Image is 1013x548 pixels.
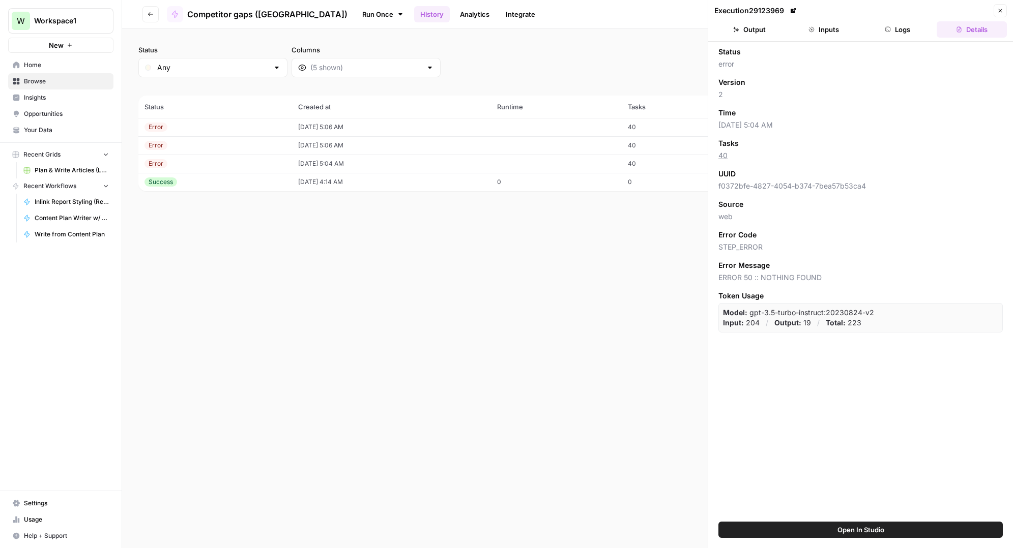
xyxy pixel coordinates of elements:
[138,77,997,96] span: (4 records)
[718,260,770,270] span: Error Message
[8,89,113,106] a: Insights
[8,73,113,89] a: Browse
[718,291,1003,301] span: Token Usage
[718,120,1003,130] span: [DATE] 5:04 AM
[718,108,736,118] span: Time
[491,173,622,191] td: 0
[19,162,113,178] a: Plan & Write Articles (LUSPS)
[8,178,113,194] button: Recent Workflows
[8,495,113,511] a: Settings
[292,118,491,136] td: [DATE] 5:06 AM
[718,89,1003,100] span: 2
[292,173,491,191] td: [DATE] 4:14 AM
[17,15,25,27] span: W
[24,109,109,118] span: Opportunities
[292,45,441,55] label: Columns
[24,60,109,70] span: Home
[718,138,739,148] span: Tasks
[718,77,745,87] span: Version
[187,8,348,20] span: Competitor gaps ([GEOGRAPHIC_DATA])
[19,194,113,210] a: Inlink Report Styling (Reformat JSON to HTML)
[8,122,113,138] a: Your Data
[817,318,820,328] p: /
[292,136,491,155] td: [DATE] 5:06 AM
[491,96,622,118] th: Runtime
[718,242,1003,252] span: STEP_ERROR
[414,6,450,22] a: History
[718,230,757,240] span: Error Code
[8,528,113,544] button: Help + Support
[144,159,167,168] div: Error
[8,8,113,34] button: Workspace: Workspace1
[723,308,747,317] strong: Model:
[622,155,725,173] td: 40
[292,155,491,173] td: [DATE] 5:04 AM
[714,6,798,16] div: Execution 29123969
[8,147,113,162] button: Recent Grids
[138,96,292,118] th: Status
[774,318,801,327] strong: Output:
[826,318,861,328] p: 223
[718,272,1003,283] span: ERROR 50 :: NOTHING FOUND
[774,318,811,328] p: 19
[622,118,725,136] td: 40
[24,499,109,508] span: Settings
[718,199,743,209] span: Source
[23,150,61,159] span: Recent Grids
[24,126,109,135] span: Your Data
[837,525,884,535] span: Open In Studio
[454,6,496,22] a: Analytics
[718,59,1003,69] span: error
[622,173,725,191] td: 0
[35,230,109,239] span: Write from Content Plan
[19,210,113,226] a: Content Plan Writer w/ Visual Suggestions
[138,45,287,55] label: Status
[718,211,1003,222] span: web
[23,181,76,191] span: Recent Workflows
[24,77,109,86] span: Browse
[937,21,1007,38] button: Details
[789,21,859,38] button: Inputs
[24,515,109,524] span: Usage
[622,96,725,118] th: Tasks
[34,16,96,26] span: Workspace1
[49,40,64,50] span: New
[35,214,109,223] span: Content Plan Writer w/ Visual Suggestions
[718,181,1003,191] span: f0372bfe-4827-4054-b374-7bea57b53ca4
[35,166,109,175] span: Plan & Write Articles (LUSPS)
[24,531,109,540] span: Help + Support
[8,38,113,53] button: New
[24,93,109,102] span: Insights
[8,511,113,528] a: Usage
[500,6,541,22] a: Integrate
[714,21,785,38] button: Output
[718,47,741,57] span: Status
[19,226,113,242] a: Write from Content Plan
[356,6,410,23] a: Run Once
[723,318,744,327] strong: Input:
[8,57,113,73] a: Home
[826,318,846,327] strong: Total:
[766,318,768,328] p: /
[35,197,109,206] span: Inlink Report Styling (Reformat JSON to HTML)
[144,123,167,132] div: Error
[863,21,933,38] button: Logs
[167,6,348,22] a: Competitor gaps ([GEOGRAPHIC_DATA])
[144,177,177,187] div: Success
[718,151,728,160] a: 40
[622,136,725,155] td: 40
[718,169,736,179] span: UUID
[723,318,760,328] p: 204
[144,141,167,150] div: Error
[723,308,874,318] p: gpt-3.5-turbo-instruct:20230824-v2
[292,96,491,118] th: Created at
[718,522,1003,538] button: Open In Studio
[8,106,113,122] a: Opportunities
[157,63,269,73] input: Any
[310,63,422,73] input: (5 shown)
